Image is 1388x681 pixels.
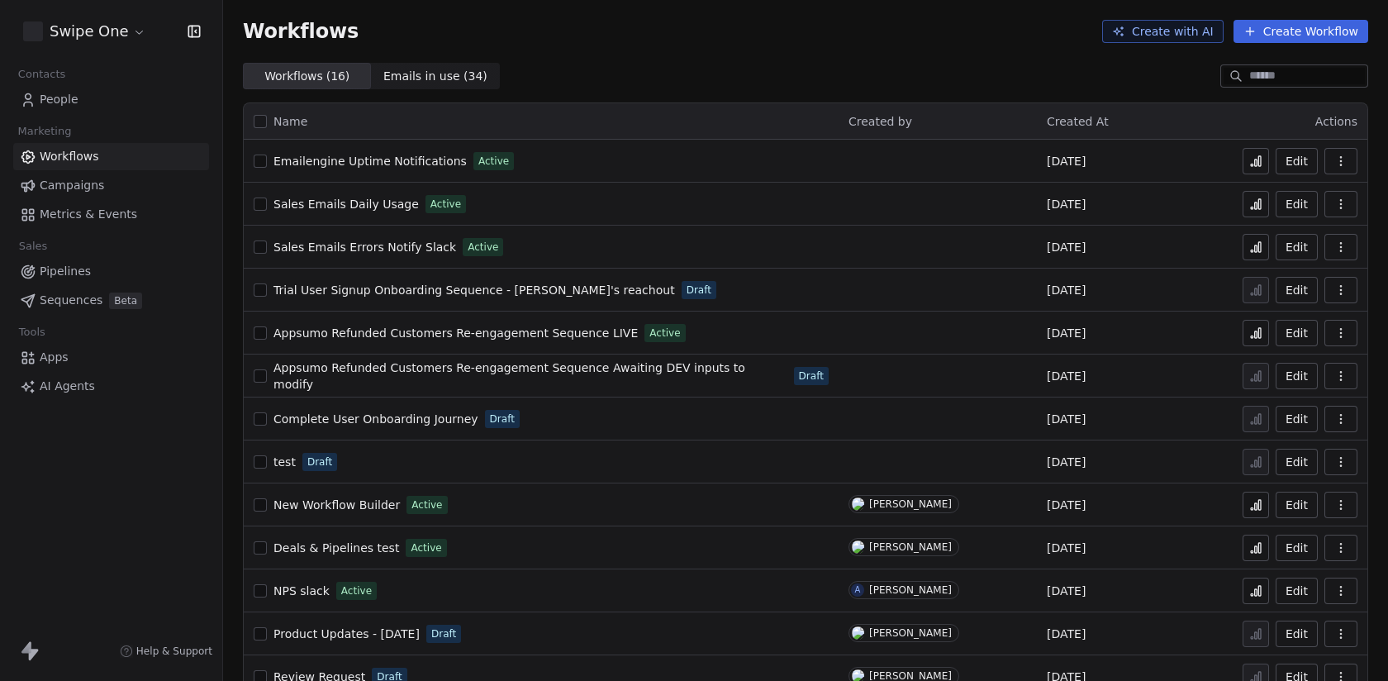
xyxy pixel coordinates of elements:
span: [DATE] [1047,411,1086,427]
span: People [40,91,78,108]
a: NPS slack [273,583,330,599]
a: Edit [1276,148,1318,174]
span: Workflows [243,20,359,43]
span: Deals & Pipelines test [273,541,399,555]
span: Contacts [11,62,73,87]
span: Created At [1047,115,1109,128]
span: Sales Emails Errors Notify Slack [273,240,456,254]
button: Edit [1276,449,1318,475]
div: A [855,583,861,597]
span: Draft [490,412,515,426]
span: [DATE] [1047,497,1086,513]
div: [PERSON_NAME] [869,627,952,639]
span: Active [468,240,498,255]
span: Help & Support [136,645,212,658]
a: Metrics & Events [13,201,209,228]
a: test [273,454,296,470]
span: NPS slack [273,584,330,598]
button: Edit [1276,234,1318,260]
span: Complete User Onboarding Journey [273,412,478,426]
a: Appsumo Refunded Customers Re-engagement Sequence Awaiting DEV inputs to modify [273,360,787,393]
span: Active [430,197,461,212]
span: Draft [687,283,711,298]
span: Appsumo Refunded Customers Re-engagement Sequence LIVE [273,326,638,340]
span: Draft [431,626,456,641]
span: Actions [1315,115,1357,128]
button: Create with AI [1102,20,1224,43]
span: Appsumo Refunded Customers Re-engagement Sequence Awaiting DEV inputs to modify [273,361,745,391]
span: Campaigns [40,177,104,194]
span: [DATE] [1047,583,1086,599]
span: Emailengine Uptime Notifications [273,155,467,168]
button: Swipe One [20,17,150,45]
span: Apps [40,349,69,366]
div: [PERSON_NAME] [869,541,952,553]
span: [DATE] [1047,540,1086,556]
span: Draft [307,455,332,469]
img: S [852,541,864,554]
a: Appsumo Refunded Customers Re-engagement Sequence LIVE [273,325,638,341]
a: Campaigns [13,172,209,199]
a: Apps [13,344,209,371]
span: [DATE] [1047,282,1086,298]
span: Product Updates - [DATE] [273,627,420,641]
a: Sales Emails Daily Usage [273,196,419,212]
span: Sequences [40,292,102,309]
span: Draft [799,369,824,383]
span: Sales Emails Daily Usage [273,198,419,211]
span: [DATE] [1047,196,1086,212]
a: Pipelines [13,258,209,285]
span: [DATE] [1047,325,1086,341]
span: Active [649,326,680,340]
button: Edit [1276,320,1318,346]
span: Marketing [11,119,78,144]
span: New Workflow Builder [273,498,400,512]
img: S [852,498,864,511]
span: [DATE] [1047,368,1086,384]
a: New Workflow Builder [273,497,400,513]
span: test [273,455,296,469]
button: Edit [1276,363,1318,389]
a: Product Updates - [DATE] [273,626,420,642]
span: AI Agents [40,378,95,395]
a: SequencesBeta [13,287,209,314]
span: Name [273,113,307,131]
span: Pipelines [40,263,91,280]
span: Active [478,154,509,169]
button: Edit [1276,492,1318,518]
a: Emailengine Uptime Notifications [273,153,467,169]
span: [DATE] [1047,626,1086,642]
span: Beta [109,293,142,309]
span: Active [411,541,441,555]
div: [PERSON_NAME] [869,498,952,510]
button: Edit [1276,535,1318,561]
button: Edit [1276,406,1318,432]
span: [DATE] [1047,239,1086,255]
button: Edit [1276,621,1318,647]
span: [DATE] [1047,153,1086,169]
span: Tools [12,320,52,345]
a: Help & Support [120,645,212,658]
a: Trial User Signup Onboarding Sequence - [PERSON_NAME]'s reachout [273,282,675,298]
span: [DATE] [1047,454,1086,470]
button: Edit [1276,191,1318,217]
a: People [13,86,209,113]
span: Created by [848,115,912,128]
span: Swipe One [50,21,129,42]
a: Deals & Pipelines test [273,540,399,556]
span: Metrics & Events [40,206,137,223]
span: Active [341,583,372,598]
span: Active [411,498,442,512]
a: Workflows [13,143,209,170]
button: Edit [1276,277,1318,303]
button: Edit [1276,578,1318,604]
